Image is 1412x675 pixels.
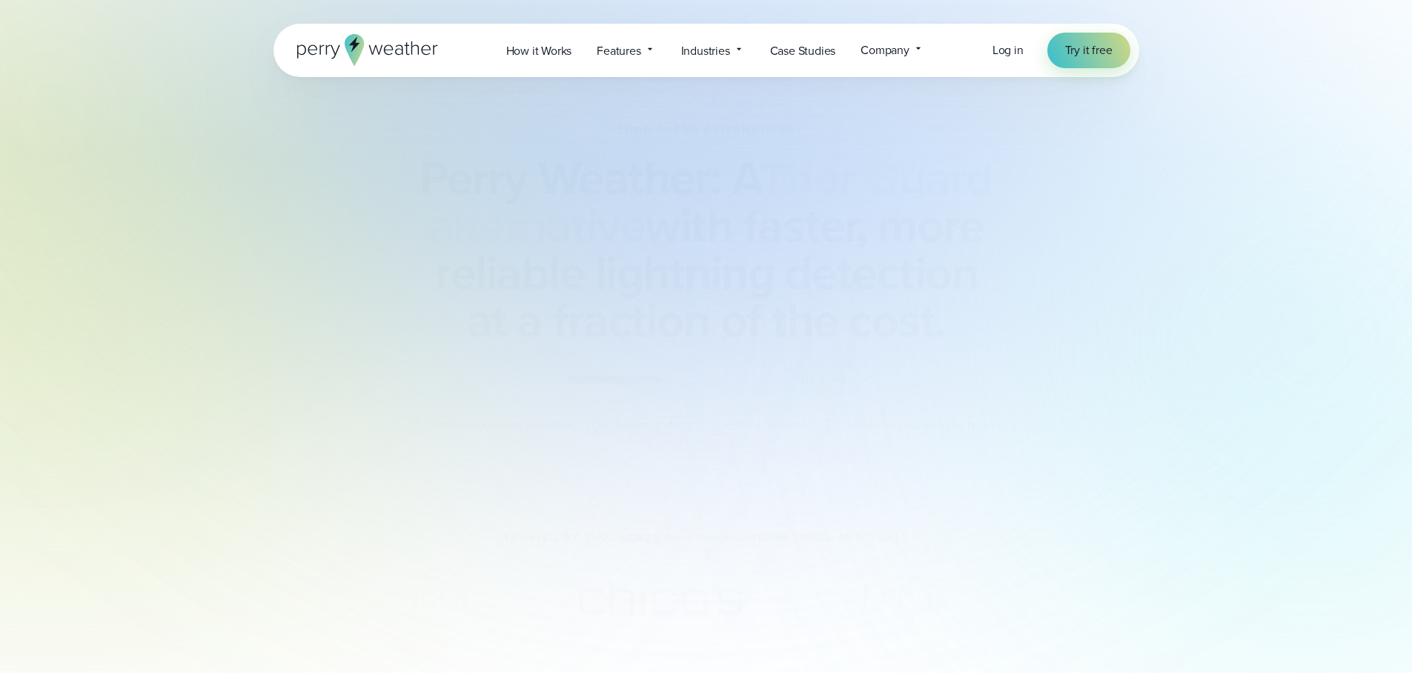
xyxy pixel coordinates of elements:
span: How it Works [506,42,572,60]
span: Try it free [1065,41,1113,59]
a: Case Studies [758,36,849,66]
span: Features [597,42,640,60]
a: Try it free [1047,33,1130,68]
span: Company [861,41,909,59]
a: Log in [992,41,1024,59]
span: Case Studies [770,42,836,60]
span: Industries [681,42,730,60]
a: How it Works [494,36,585,66]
